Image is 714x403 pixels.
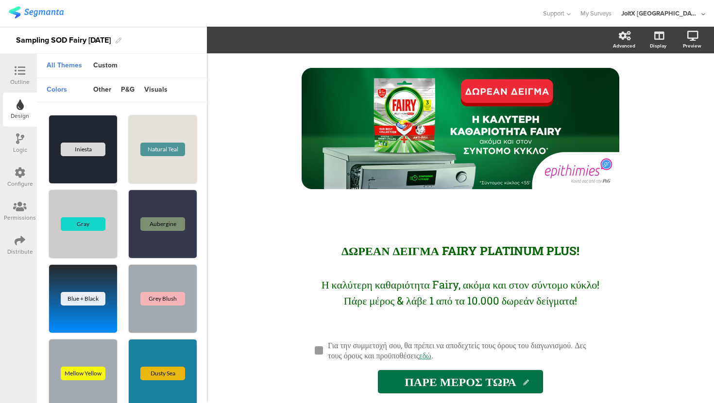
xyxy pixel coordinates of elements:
span: Πάρε μέρος & λάβε 1 από τα 10.000 δωρεάν δείγματα! [344,293,577,307]
input: Start [378,370,543,393]
div: Custom [88,58,122,74]
div: Natural Teal [140,143,185,156]
div: Display [650,42,666,49]
div: Logic [13,145,27,154]
a: εδώ [419,350,431,360]
div: other [88,82,116,98]
div: Iniesta [61,143,105,156]
img: segmanta logo [9,6,64,18]
div: Gray [61,217,105,231]
div: Advanced [613,42,635,49]
span: ΔΩΡΕΑΝ ΔΕΙΓΜΑ FAIRY PLATINUM PLUS! [341,243,579,258]
div: Permissions [4,213,36,222]
div: Distribute [7,247,33,256]
div: p&g [116,82,139,98]
p: Για την συμμετοχή σου, θα πρέπει να αποδεχτείς τους όρους του διαγωνισμού. Δες τους όρους και προ... [328,340,601,360]
span: Support [543,9,564,18]
div: Configure [7,179,33,188]
div: Sampling SOD Fairy [DATE] [16,32,111,48]
div: JoltX [GEOGRAPHIC_DATA] [621,9,699,18]
div: Dusty Sea [140,367,185,380]
div: Grey Blush [140,292,185,306]
div: Design [11,112,29,120]
span: Η καλύτερη καθαριότητα Fairy, ακόμα και στον σύντομο κύκλο! [322,277,600,291]
div: Mellow Yellow [61,367,105,380]
div: colors [42,82,72,98]
div: Blue + Black [61,292,105,306]
div: All Themes [42,58,87,74]
div: Outline [10,78,30,86]
div: Aubergine [140,217,185,231]
div: Preview [683,42,701,49]
div: visuals [139,82,172,98]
